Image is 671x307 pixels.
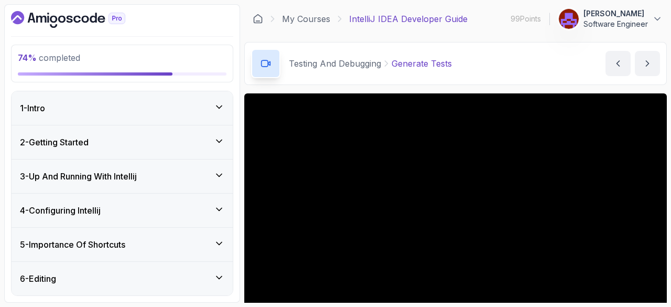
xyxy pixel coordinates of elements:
[12,125,233,159] button: 2-Getting Started
[583,8,648,19] p: [PERSON_NAME]
[289,57,381,70] p: Testing And Debugging
[20,170,137,183] h3: 3 - Up And Running With Intellij
[12,91,233,125] button: 1-Intro
[253,14,263,24] a: Dashboard
[20,136,89,149] h3: 2 - Getting Started
[20,204,101,217] h3: 4 - Configuring Intellij
[635,51,660,76] button: next content
[12,228,233,261] button: 5-Importance Of Shortcuts
[605,51,631,76] button: previous content
[349,13,468,25] p: IntelliJ IDEA Developer Guide
[559,9,579,29] img: user profile image
[583,19,648,29] p: Software Engineer
[18,52,37,63] span: 74 %
[558,8,663,29] button: user profile image[PERSON_NAME]Software Engineer
[11,11,149,28] a: Dashboard
[18,52,80,63] span: completed
[20,272,56,285] h3: 6 - Editing
[392,57,452,70] p: Generate Tests
[12,262,233,295] button: 6-Editing
[20,102,45,114] h3: 1 - Intro
[282,13,330,25] a: My Courses
[12,194,233,227] button: 4-Configuring Intellij
[20,238,125,251] h3: 5 - Importance Of Shortcuts
[12,160,233,193] button: 3-Up And Running With Intellij
[511,14,541,24] p: 99 Points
